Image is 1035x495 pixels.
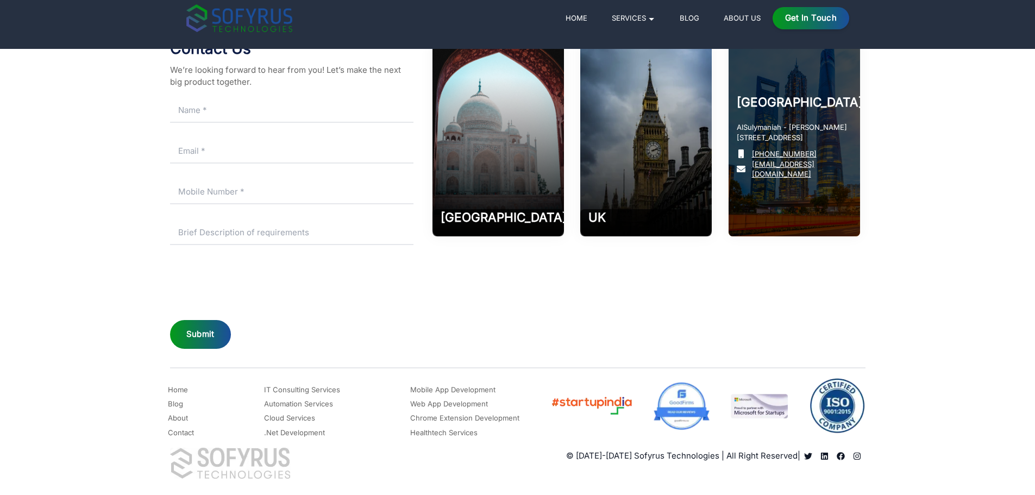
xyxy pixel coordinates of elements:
[550,394,632,417] img: Startup India
[186,4,292,32] img: sofyrus
[170,139,413,164] input: Email *
[833,452,849,460] a: Read more about Sofyrus technologies development company
[264,426,325,439] a: .Net Development
[170,180,413,204] input: Mobile Number *
[264,383,340,396] a: IT Consulting Services
[675,11,703,24] a: Blog
[566,450,800,462] p: © [DATE]-[DATE] Sofyrus Technologies | All Right Reserved |
[800,452,817,460] a: Read more about Sofyrus technologies
[168,397,183,410] a: Blog
[737,122,852,143] p: AlSulymaniah - [PERSON_NAME][STREET_ADDRESS]
[410,411,519,424] a: Chrome Extension Development
[580,40,712,237] img: Software Development Company in UK
[441,209,556,225] h2: [GEOGRAPHIC_DATA]
[170,448,291,479] img: Sofyrus Technologies Company
[588,209,704,225] h2: UK
[410,397,488,410] a: Web App Development
[170,64,413,89] p: We’re looking forward to hear from you! Let’s make the next big product together.
[170,221,413,245] input: Brief Description of requirements
[719,11,764,24] a: About Us
[410,383,495,396] a: Mobile App Development
[653,382,710,430] img: Good Firms
[561,11,591,24] a: Home
[168,411,188,424] a: About
[731,394,788,418] img: MicroSoft for Startup
[168,383,188,396] a: Home
[432,40,564,237] img: Software Development Company in Aligarh
[264,411,315,424] a: Cloud Services
[264,397,333,410] a: Automation Services
[410,426,478,439] a: Healthtech Services
[607,11,659,24] a: Services 🞃
[170,98,413,123] input: Name *
[808,378,865,434] img: ISO
[773,7,849,29] a: Get in Touch
[737,94,852,110] h2: [GEOGRAPHIC_DATA]
[168,426,194,439] a: Contact
[170,320,231,349] button: Submit
[817,452,833,460] a: Read more about Sofyrus technologies development company
[752,149,817,159] a: [PHONE_NUMBER]
[752,159,852,180] a: [EMAIL_ADDRESS][DOMAIN_NAME]
[170,261,335,304] iframe: reCAPTCHA
[849,452,865,460] a: Sofyrus technologies development company in aligarh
